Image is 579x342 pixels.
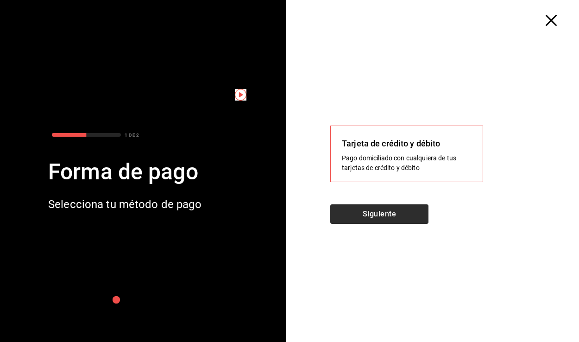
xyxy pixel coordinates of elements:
img: Tooltip marker [235,89,246,101]
button: Siguiente [330,204,428,224]
div: Selecciona tu método de pago [48,196,201,213]
div: Pago domiciliado con cualquiera de tus tarjetas de crédito y débito [342,153,472,173]
div: Tarjeta de crédito y débito [342,137,472,150]
div: Forma de pago [48,155,201,189]
div: 1 DE 2 [125,132,139,139]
